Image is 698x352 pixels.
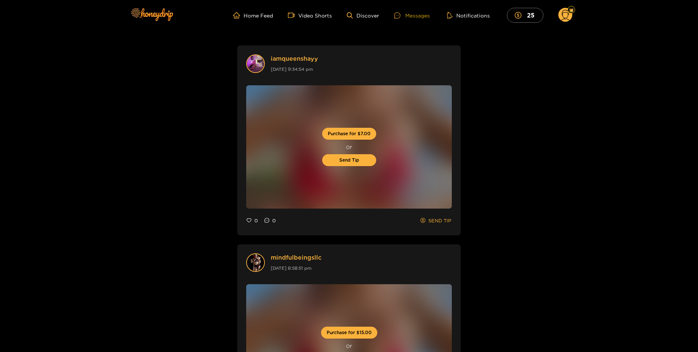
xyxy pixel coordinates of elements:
[271,264,321,272] div: [DATE] 8:58:51 pm
[339,157,359,164] span: Send Tip
[246,215,258,226] button: heart0
[507,8,543,22] button: 25
[233,12,273,19] a: Home Feed
[271,253,321,262] a: mindfulbeingsllc
[322,128,376,140] button: Purchase for $7.00
[321,342,377,350] span: or
[271,65,318,73] div: [DATE] 9:34:54 pm
[328,130,371,137] span: Purchase for $7.00
[569,8,574,12] img: Fan Level
[420,215,452,226] button: dollar-circleSEND TIP
[321,327,377,339] button: Purchase for $15.00
[322,154,376,166] button: Send Tip
[288,12,332,19] a: Video Shorts
[264,218,269,223] span: message
[247,218,251,223] span: heart
[271,54,318,63] a: iamqueenshayy
[322,143,376,151] span: or
[526,11,536,19] mark: 25
[233,12,244,19] span: home
[327,329,372,336] span: Purchase for $15.00
[445,12,492,19] button: Notifications
[347,12,379,19] a: Discover
[264,215,276,226] button: message0
[428,217,451,224] span: SEND TIP
[394,11,430,20] div: Messages
[254,217,258,224] span: 0
[247,254,264,271] img: user avatar
[288,12,298,19] span: video-camera
[515,12,525,19] span: dollar
[421,218,425,223] span: dollar-circle
[247,55,264,72] img: user avatar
